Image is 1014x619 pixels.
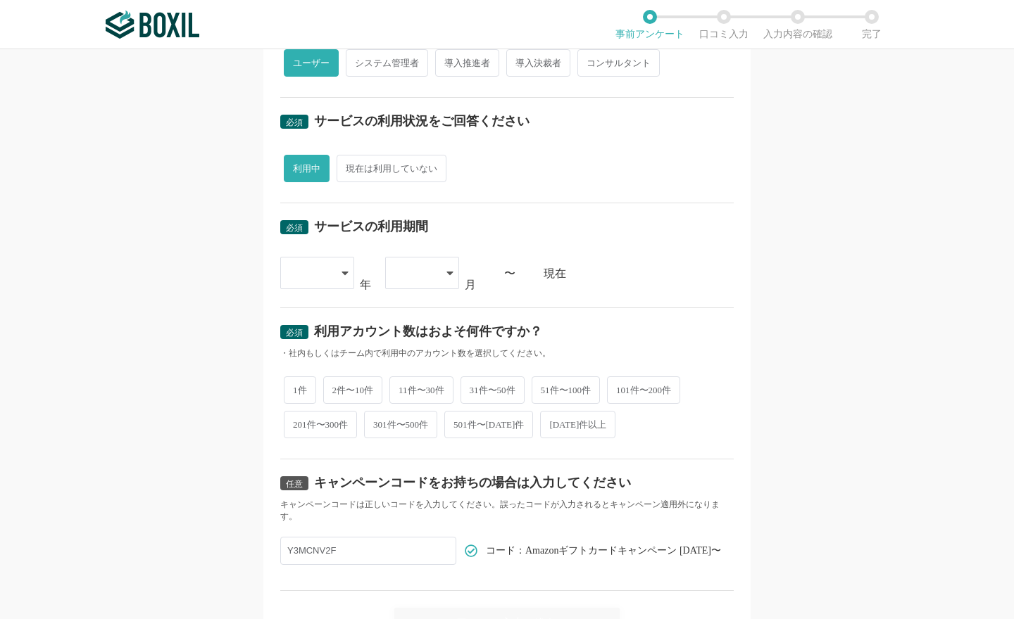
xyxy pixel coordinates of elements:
[486,546,721,556] span: コード：Amazonギフトカードキャンペーン [DATE]〜
[286,479,303,489] span: 任意
[284,155,330,182] span: 利用中
[465,279,476,291] div: 月
[284,49,339,77] span: ユーザー
[314,476,631,489] div: キャンペーンコードをお持ちの場合は入力してください
[106,11,199,39] img: ボクシルSaaS_ロゴ
[687,10,760,39] li: 口コミ入力
[613,10,687,39] li: 事前アンケート
[506,49,570,77] span: 導入決裁者
[577,49,660,77] span: コンサルタント
[360,279,371,291] div: 年
[284,376,316,404] span: 1件
[286,223,303,233] span: 必須
[280,499,734,523] div: キャンペーンコードは正しいコードを入力してください。誤ったコードが入力されるとキャンペーン適用外になります。
[314,325,542,338] div: 利用アカウント数はおよそ何件ですか？
[323,376,383,404] span: 2件〜10件
[280,347,734,359] div: ・社内もしくはチーム内で利用中のアカウント数を選択してください。
[504,268,515,279] div: 〜
[444,411,533,438] span: 501件〜[DATE]件
[284,411,357,438] span: 201件〜300件
[389,376,453,404] span: 11件〜30件
[435,49,499,77] span: 導入推進者
[607,376,680,404] span: 101件〜200件
[364,411,437,438] span: 301件〜500件
[286,328,303,338] span: 必須
[286,117,303,127] span: 必須
[461,376,525,404] span: 31件〜50件
[346,49,428,77] span: システム管理者
[540,411,615,438] span: [DATE]件以上
[314,115,530,127] div: サービスの利用状況をご回答ください
[337,155,446,182] span: 現在は利用していない
[760,10,834,39] li: 入力内容の確認
[314,220,428,233] div: サービスの利用期間
[834,10,908,39] li: 完了
[532,376,601,404] span: 51件〜100件
[544,268,734,279] div: 現在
